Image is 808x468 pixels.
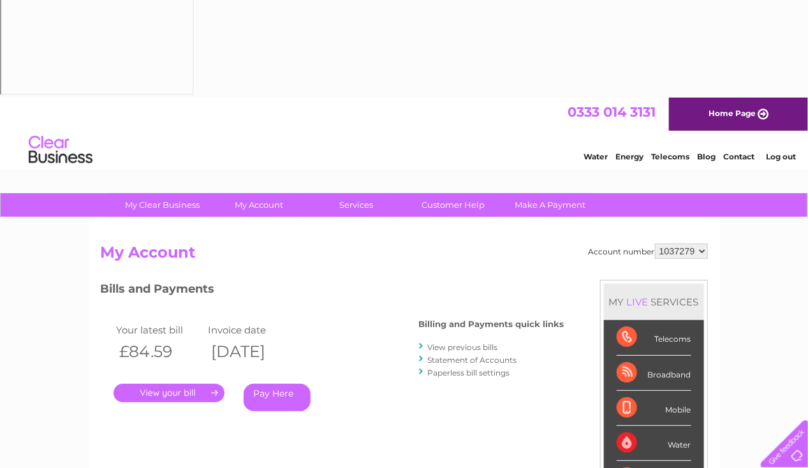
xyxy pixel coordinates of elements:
[624,296,651,308] div: LIVE
[110,193,215,217] a: My Clear Business
[101,244,708,268] h2: My Account
[244,384,311,411] a: Pay Here
[723,54,754,64] a: Contact
[617,356,691,391] div: Broadband
[114,384,224,402] a: .
[651,54,689,64] a: Telecoms
[207,193,312,217] a: My Account
[497,193,603,217] a: Make A Payment
[617,426,691,461] div: Water
[304,193,409,217] a: Services
[103,7,706,62] div: Clear Business is a trading name of Verastar Limited (registered in [GEOGRAPHIC_DATA] No. 3667643...
[584,54,608,64] a: Water
[428,342,498,352] a: View previous bills
[766,54,796,64] a: Log out
[205,339,297,365] th: [DATE]
[617,391,691,426] div: Mobile
[400,193,506,217] a: Customer Help
[114,321,205,339] td: Your latest bill
[615,54,643,64] a: Energy
[428,355,517,365] a: Statement of Accounts
[589,244,708,259] div: Account number
[419,319,564,329] h4: Billing and Payments quick links
[568,6,656,22] a: 0333 014 3131
[28,33,93,72] img: logo.png
[101,280,564,302] h3: Bills and Payments
[428,368,510,377] a: Paperless bill settings
[617,320,691,355] div: Telecoms
[697,54,716,64] a: Blog
[205,321,297,339] td: Invoice date
[114,339,205,365] th: £84.59
[604,284,704,320] div: MY SERVICES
